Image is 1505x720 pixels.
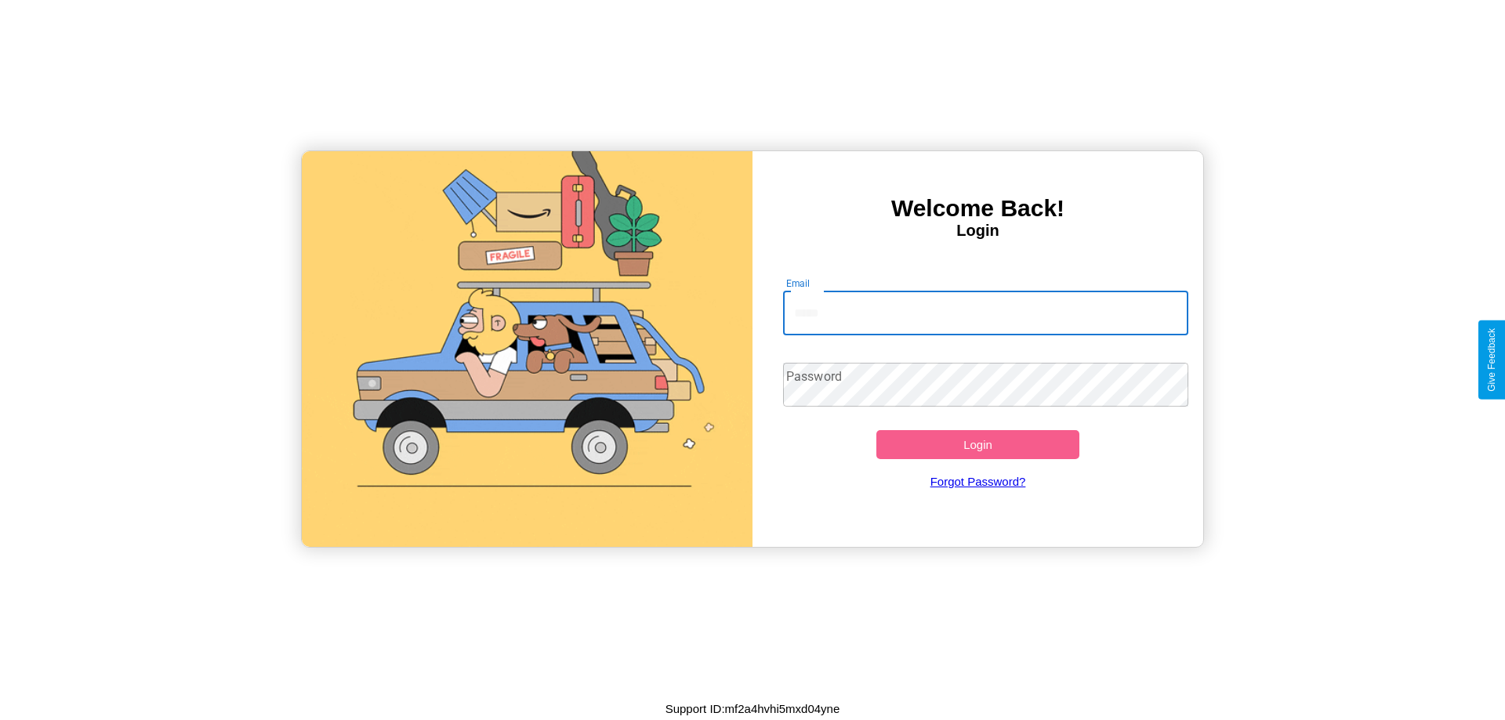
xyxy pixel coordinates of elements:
[752,222,1203,240] h4: Login
[752,195,1203,222] h3: Welcome Back!
[876,430,1079,459] button: Login
[665,698,840,719] p: Support ID: mf2a4hvhi5mxd04yne
[1486,328,1497,392] div: Give Feedback
[786,277,811,290] label: Email
[775,459,1181,504] a: Forgot Password?
[302,151,752,547] img: gif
